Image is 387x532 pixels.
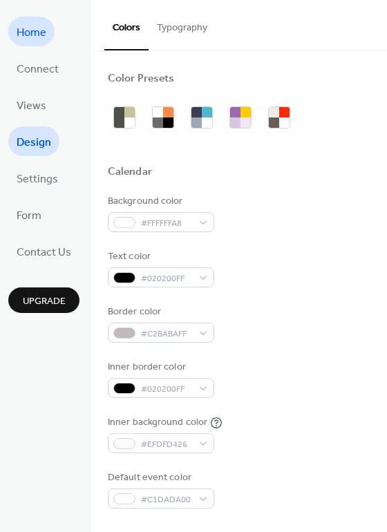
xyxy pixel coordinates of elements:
span: Settings [17,169,58,190]
span: #020200FF [141,382,192,397]
a: Connect [8,53,67,83]
a: Home [8,17,55,46]
span: Design [17,132,51,153]
div: Inner background color [108,415,207,430]
button: Upgrade [8,287,79,313]
div: Calendar [108,165,152,180]
span: #C1DADA00 [141,493,192,507]
span: #020200FF [141,272,192,286]
span: #EFDFD426 [141,437,192,452]
span: #FFFFFFA8 [141,216,192,231]
div: Color Presets [108,72,174,86]
span: Contact Us [17,242,71,263]
a: Settings [8,163,66,193]
a: Contact Us [8,236,79,266]
a: Form [8,200,50,229]
div: Text color [108,249,211,264]
span: Connect [17,59,59,80]
div: Inner border color [108,360,211,374]
div: Background color [108,194,211,209]
span: Home [17,22,46,44]
span: Form [17,205,41,227]
span: Views [17,95,46,117]
span: Upgrade [23,294,66,309]
a: Views [8,90,55,120]
span: #C2BABAFF [141,327,192,341]
div: Default event color [108,471,211,485]
a: Design [8,126,59,156]
div: Border color [108,305,211,319]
